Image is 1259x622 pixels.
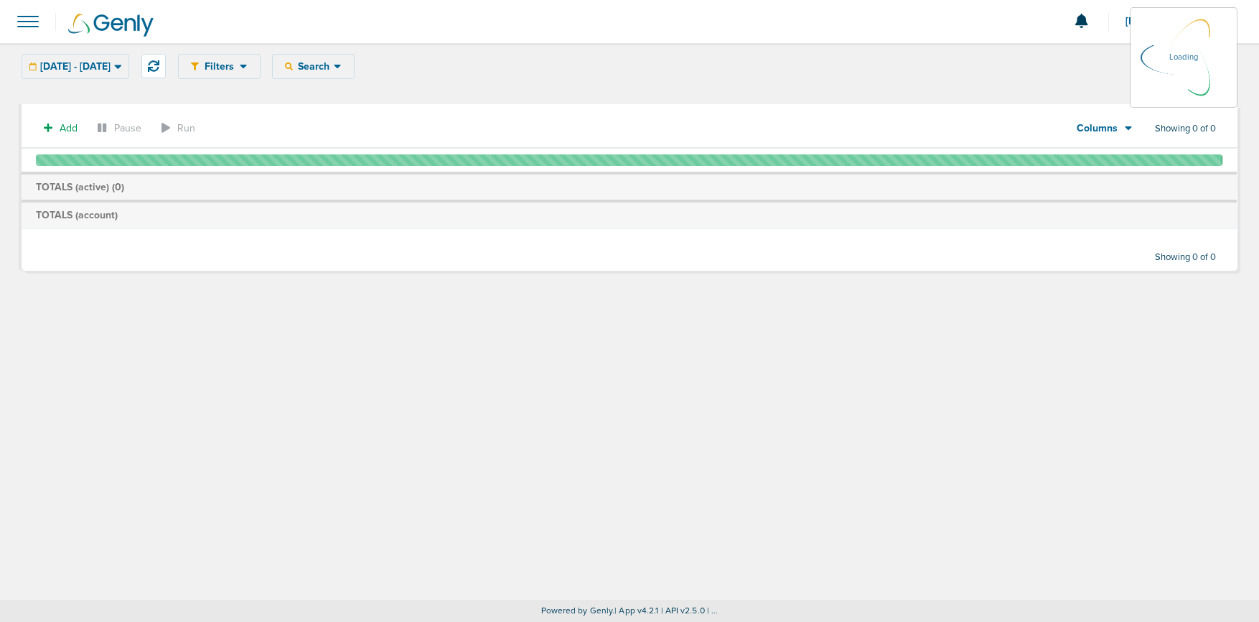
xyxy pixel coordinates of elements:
span: | ... [707,605,719,616]
span: Showing 0 of 0 [1155,251,1216,264]
span: | API v2.5.0 [661,605,705,616]
span: [PERSON_NAME] [1125,17,1215,27]
td: TOTALS (active) ( ) [22,173,1237,202]
button: Add [36,118,85,139]
img: Genly [68,14,154,37]
span: | App v4.2.1 [614,605,658,616]
p: Loading [1169,49,1198,66]
td: TOTALS (account) [22,201,1237,228]
span: 0 [115,181,121,193]
span: Showing 0 of 0 [1155,123,1216,135]
span: Add [60,122,78,134]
